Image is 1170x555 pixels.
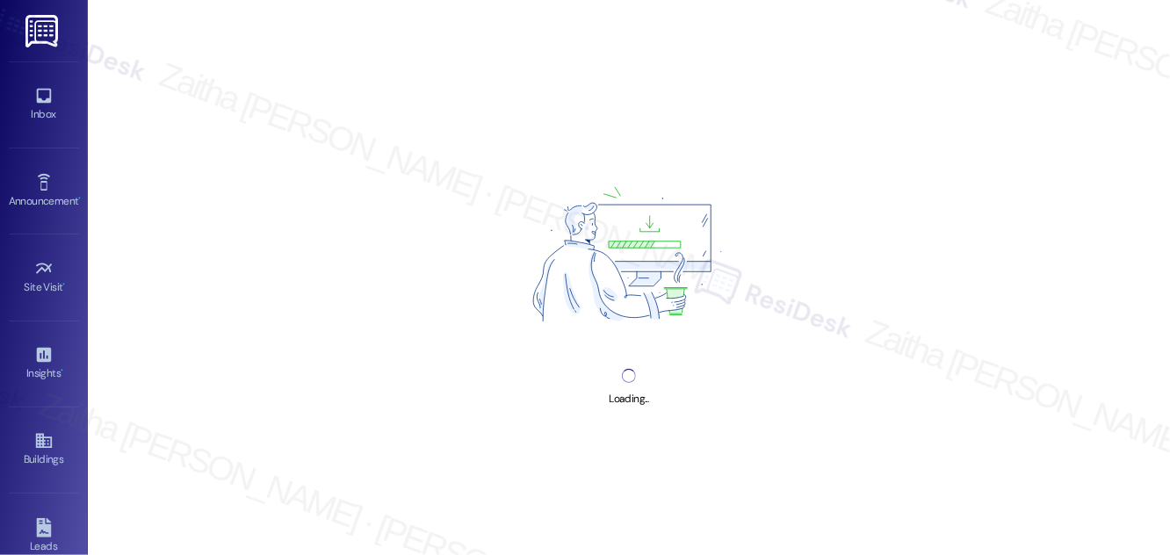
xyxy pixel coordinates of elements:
span: • [78,192,81,205]
a: Insights • [9,340,79,387]
a: Buildings [9,426,79,473]
div: Loading... [609,390,648,408]
span: • [63,278,66,291]
span: • [61,364,63,377]
a: Site Visit • [9,254,79,301]
img: ResiDesk Logo [25,15,61,47]
a: Inbox [9,81,79,128]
